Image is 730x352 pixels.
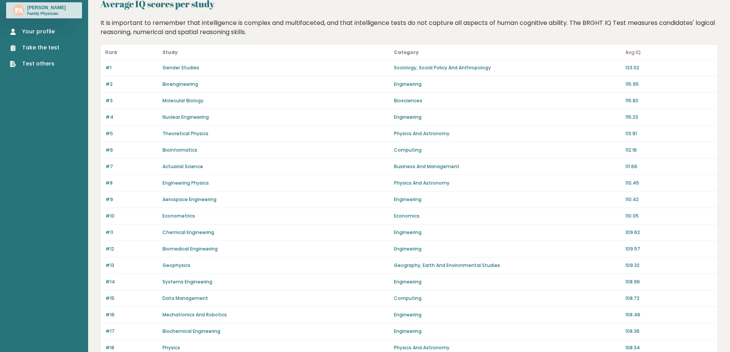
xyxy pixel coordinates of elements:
[105,97,158,104] p: #3
[394,114,621,121] p: Engineering
[394,278,621,285] p: Engineering
[10,60,59,68] a: Test others
[105,213,158,219] p: #10
[105,278,158,285] p: #14
[105,180,158,187] p: #8
[27,5,66,11] h3: [PERSON_NAME]
[394,163,621,170] p: Business And Management
[625,246,713,252] p: 109.57
[105,311,158,318] p: #16
[625,130,713,137] p: 113.91
[105,196,158,203] p: #9
[394,229,621,236] p: Engineering
[625,97,713,104] p: 115.83
[105,64,158,71] p: #1
[10,28,59,36] a: Your profile
[105,344,158,351] p: #18
[105,246,158,252] p: #12
[625,328,713,335] p: 108.36
[394,64,621,71] p: Sociology, Social Policy And Anthropology
[105,163,158,170] p: #7
[625,262,713,269] p: 109.32
[625,163,713,170] p: 111.66
[162,311,227,318] a: Mechatronics And Robotics
[625,147,713,154] p: 112.16
[162,196,217,203] a: Aerospace Engineering
[10,44,59,52] a: Take the test
[162,328,220,334] a: Biochemical Engineering
[625,114,713,121] p: 115.23
[394,130,621,137] p: Physics And Astronomy
[105,229,158,236] p: #11
[394,180,621,187] p: Physics And Astronomy
[162,246,218,252] a: Biomedical Engineering
[394,49,419,56] b: Category
[15,6,23,15] text: PA
[394,213,621,219] p: Economics
[162,344,180,351] a: Physics
[394,328,621,335] p: Engineering
[162,163,203,170] a: Actuarial Science
[162,64,199,71] a: Gender Studies
[625,213,713,219] p: 110.05
[394,311,621,318] p: Engineering
[162,262,190,269] a: Geophysics
[105,328,158,335] p: #17
[394,295,621,302] p: Computing
[394,196,621,203] p: Engineering
[27,11,66,16] p: Family Physician
[162,229,214,236] a: Chemical Engineering
[162,147,197,153] a: Bioinformatics
[625,48,713,57] p: Avg IQ
[625,229,713,236] p: 109.62
[105,262,158,269] p: #13
[625,311,713,318] p: 108.46
[625,196,713,203] p: 110.42
[105,295,158,302] p: #15
[105,81,158,88] p: #2
[105,48,158,57] p: Rank
[625,295,713,302] p: 108.72
[625,344,713,351] p: 108.34
[162,49,178,56] b: Study
[162,114,209,120] a: Nuclear Engineering
[162,130,208,137] a: Theoretical Physics
[105,114,158,121] p: #4
[162,295,208,301] a: Data Management
[162,97,203,104] a: Molecular Biology
[394,97,621,104] p: Biosciences
[105,147,158,154] p: #6
[394,147,621,154] p: Computing
[625,278,713,285] p: 108.96
[394,262,621,269] p: Geography, Earth And Environmental Studies
[162,81,198,87] a: Bioengineering
[625,64,713,71] p: 123.02
[625,180,713,187] p: 110.45
[162,213,195,219] a: Econometrics
[162,180,209,186] a: Engineering Physics
[162,278,212,285] a: Systems Engineering
[394,81,621,88] p: Engineering
[625,81,713,88] p: 115.95
[394,344,621,351] p: Physics And Astronomy
[98,18,721,37] div: It is important to remember that intelligence is complex and multifaceted, and that intelligence ...
[105,130,158,137] p: #5
[394,246,621,252] p: Engineering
